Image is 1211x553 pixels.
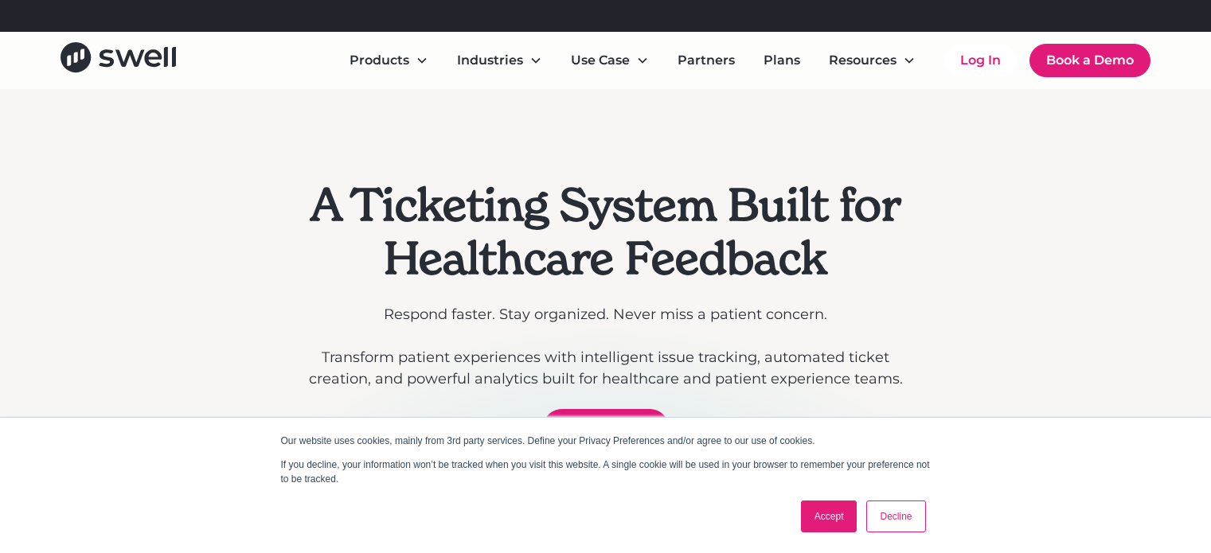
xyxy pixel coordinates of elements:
[751,45,813,76] a: Plans
[457,51,523,70] div: Industries
[300,304,912,390] p: Respond faster. Stay organized. Never miss a patient concern. ‍ Transform patient experiences wit...
[281,458,931,486] p: If you decline, your information won’t be tracked when you visit this website. A single cookie wi...
[866,500,925,532] a: Decline
[665,45,748,76] a: Partners
[542,409,670,449] a: Book a Demo
[558,45,662,76] div: Use Case
[281,434,931,448] p: Our website uses cookies, mainly from 3rd party services. Define your Privacy Preferences and/or ...
[350,51,409,70] div: Products
[61,42,176,78] a: home
[337,45,441,76] div: Products
[801,500,857,532] a: Accept
[300,178,912,285] h1: A Ticketing System Built for Healthcare Feedback
[829,51,897,70] div: Resources
[816,45,928,76] div: Resources
[571,51,630,70] div: Use Case
[944,45,1017,76] a: Log In
[444,45,555,76] div: Industries
[1029,44,1150,77] a: Book a Demo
